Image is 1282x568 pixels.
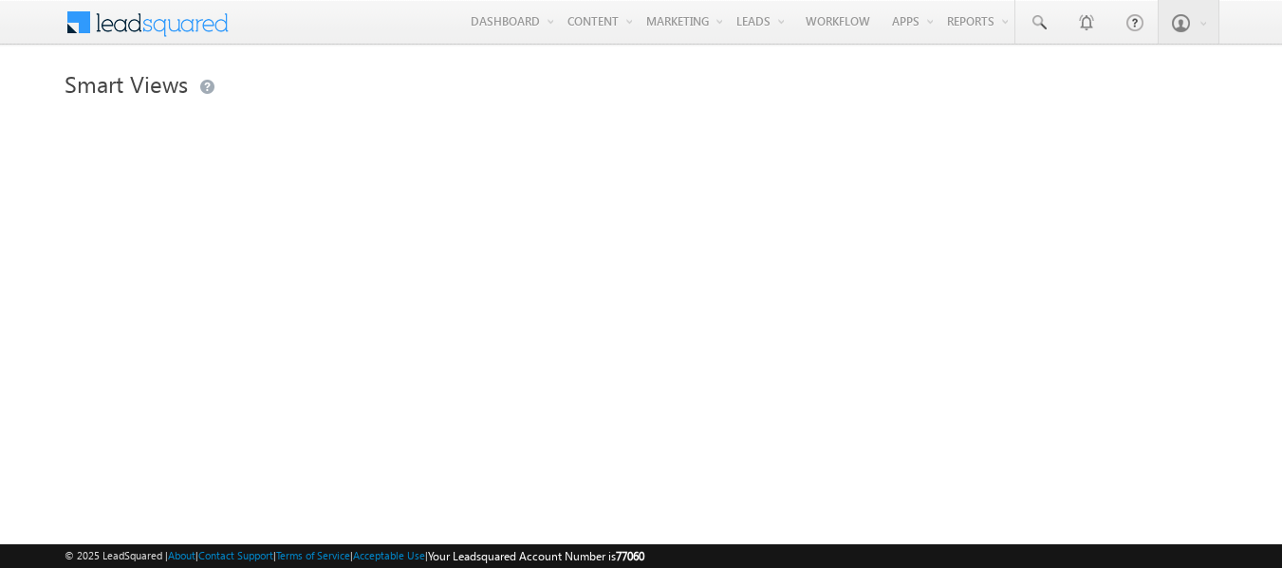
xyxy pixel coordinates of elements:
a: Acceptable Use [353,549,425,561]
a: Contact Support [198,549,273,561]
a: About [168,549,195,561]
span: 77060 [616,549,644,563]
span: Smart Views [65,68,188,99]
span: © 2025 LeadSquared | | | | | [65,547,644,565]
span: Your Leadsquared Account Number is [428,549,644,563]
a: Terms of Service [276,549,350,561]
